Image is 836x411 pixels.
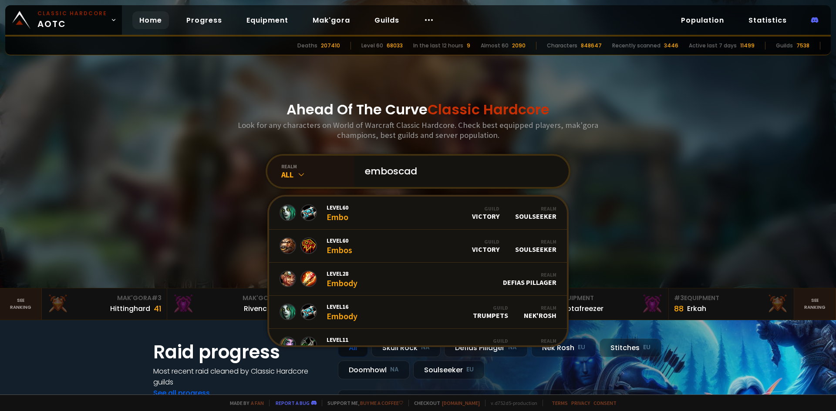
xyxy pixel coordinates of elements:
[327,303,357,311] span: Level 16
[571,400,590,406] a: Privacy
[47,294,162,303] div: Mak'Gora
[371,338,441,357] div: Skull Rock
[244,303,271,314] div: Rivench
[413,361,485,379] div: Soulseeker
[327,204,348,222] div: Embo
[322,400,403,406] span: Support me,
[154,303,162,314] div: 41
[327,303,357,321] div: Embody
[552,400,568,406] a: Terms
[327,270,357,288] div: Embody
[472,238,499,254] div: Victory
[643,343,651,352] small: EU
[472,205,499,212] div: Guild
[524,337,556,353] div: Nek'Rosh
[269,197,567,230] a: Level60EmboGuildVictoryRealmSoulseeker
[503,271,556,287] div: Defias Pillager
[225,400,264,406] span: Made by
[269,296,567,329] a: Level16EmbodyGuildTrumpETsRealmNek'Rosh
[593,400,617,406] a: Consent
[37,10,107,17] small: Classic Hardcore
[515,238,556,245] div: Realm
[408,400,480,406] span: Checkout
[413,42,463,50] div: In the last 12 hours
[167,288,293,320] a: Mak'Gora#2Rivench100
[42,288,167,320] a: Mak'Gora#3Hittinghard41
[110,303,150,314] div: Hittinghard
[390,365,399,374] small: NA
[269,230,567,263] a: Level60EmbosGuildVictoryRealmSoulseeker
[612,42,661,50] div: Recently scanned
[179,11,229,29] a: Progress
[466,365,474,374] small: EU
[796,42,809,50] div: 7538
[327,336,357,354] div: Emboliz
[460,337,508,353] div: AlteredMinds
[742,11,794,29] a: Statistics
[360,156,558,187] input: Search a character...
[674,11,731,29] a: Population
[297,42,317,50] div: Deaths
[269,329,567,362] a: Level11EmbolizGuildAlteredMindsRealmNek'Rosh
[327,237,352,244] span: Level 60
[689,42,737,50] div: Active last 7 days
[503,271,556,278] div: Realm
[153,366,327,388] h4: Most recent raid cleaned by Classic Hardcore guilds
[687,303,706,314] div: Erkah
[531,338,596,357] div: Nek'Rosh
[674,303,684,314] div: 88
[172,294,287,303] div: Mak'Gora
[508,343,517,352] small: NA
[674,294,684,302] span: # 3
[153,388,210,398] a: See all progress
[472,238,499,245] div: Guild
[276,400,310,406] a: Report a bug
[524,304,556,320] div: Nek'Rosh
[132,11,169,29] a: Home
[515,205,556,212] div: Realm
[442,400,480,406] a: [DOMAIN_NAME]
[543,288,669,320] a: #2Equipment88Notafreezer
[524,337,556,344] div: Realm
[321,42,340,50] div: 207410
[674,294,789,303] div: Equipment
[515,238,556,254] div: Soulseeker
[5,5,122,35] a: Classic HardcoreAOTC
[251,400,264,406] a: a fan
[338,361,410,379] div: Doomhowl
[444,338,528,357] div: Defias Pillager
[473,304,508,311] div: Guild
[153,338,327,366] h1: Raid progress
[281,163,354,170] div: realm
[152,294,162,302] span: # 3
[338,338,368,357] div: All
[669,288,794,320] a: #3Equipment88Erkah
[473,304,508,320] div: TrumpETs
[549,294,663,303] div: Equipment
[472,205,499,221] div: Victory
[740,42,755,50] div: 11499
[281,170,354,180] div: All
[37,10,107,30] span: AOTC
[421,343,430,352] small: NA
[361,42,383,50] div: Level 60
[515,205,556,221] div: Soulseeker
[581,42,602,50] div: 848647
[460,337,508,344] div: Guild
[664,42,678,50] div: 3446
[776,42,793,50] div: Guilds
[428,100,549,119] span: Classic Hardcore
[327,204,348,211] span: Level 60
[306,11,357,29] a: Mak'gora
[327,336,357,344] span: Level 11
[327,237,352,255] div: Embos
[578,343,585,352] small: EU
[524,304,556,311] div: Realm
[367,11,406,29] a: Guilds
[794,288,836,320] a: Seeranking
[239,11,295,29] a: Equipment
[287,99,549,120] h1: Ahead Of The Curve
[562,303,603,314] div: Notafreezer
[360,400,403,406] a: Buy me a coffee
[234,120,602,140] h3: Look for any characters on World of Warcraft Classic Hardcore. Check best equipped players, mak'g...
